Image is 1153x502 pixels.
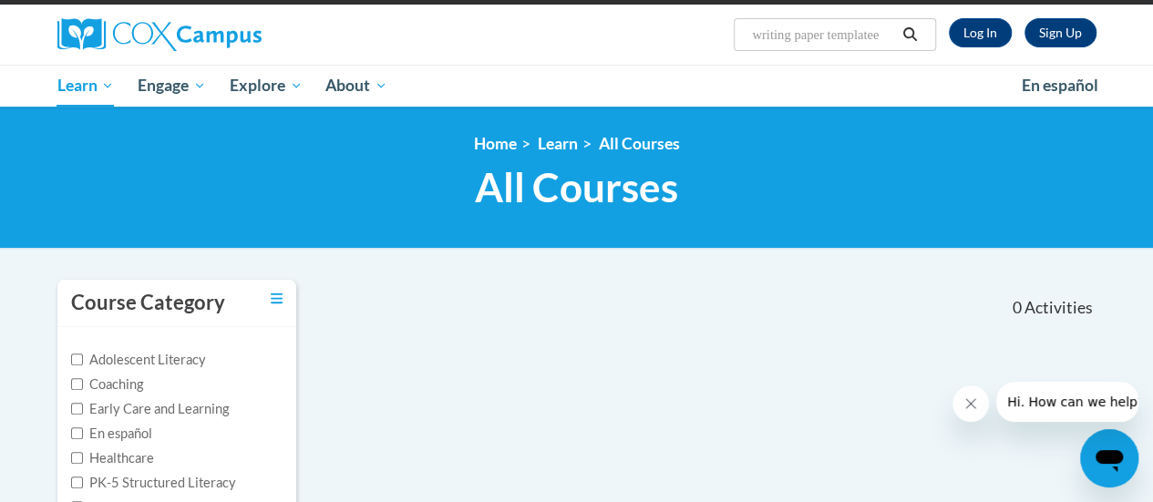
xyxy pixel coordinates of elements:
span: Activities [1024,298,1093,318]
img: Cox Campus [57,18,262,51]
input: Checkbox for Options [71,403,83,415]
label: Healthcare [71,448,154,468]
label: En español [71,424,152,444]
span: En español [1022,76,1098,95]
input: Checkbox for Options [71,378,83,390]
label: Adolescent Literacy [71,350,206,370]
input: Checkbox for Options [71,353,83,365]
input: Search Courses [750,24,896,46]
input: Checkbox for Options [71,452,83,464]
span: Engage [138,75,206,97]
span: Explore [230,75,303,97]
a: Toggle collapse [271,289,283,309]
a: En español [1010,67,1110,105]
span: 0 [1012,298,1021,318]
a: Engage [126,65,218,107]
h3: Course Category [71,289,225,317]
iframe: Button to launch messaging window [1080,429,1138,487]
button: Search [896,24,923,46]
a: Log In [949,18,1012,47]
input: Checkbox for Options [71,476,83,488]
span: All Courses [475,163,678,211]
span: Hi. How can we help? [11,13,148,27]
a: Cox Campus [57,18,386,51]
a: About [314,65,399,107]
iframe: Message from company [996,382,1138,422]
label: PK-5 Structured Literacy [71,473,236,493]
a: Learn [538,134,578,153]
a: Register [1024,18,1096,47]
a: All Courses [599,134,680,153]
label: Early Care and Learning [71,399,229,419]
a: Explore [218,65,314,107]
span: Learn [57,75,114,97]
div: Main menu [44,65,1110,107]
iframe: Close message [952,385,989,422]
a: Learn [46,65,127,107]
a: Home [474,134,517,153]
span: About [325,75,387,97]
input: Checkbox for Options [71,427,83,439]
label: Coaching [71,374,143,394]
